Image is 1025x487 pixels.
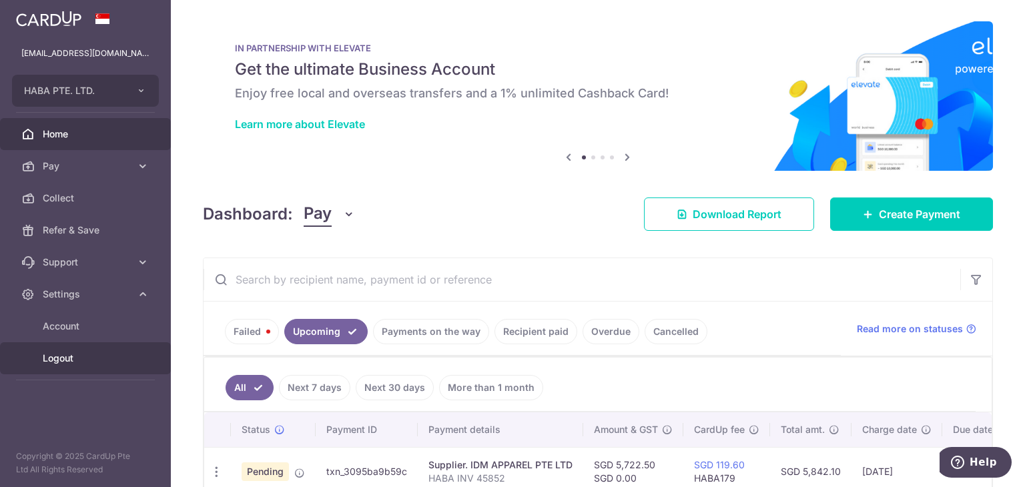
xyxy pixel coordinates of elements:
[830,197,993,231] a: Create Payment
[693,206,781,222] span: Download Report
[857,322,976,336] a: Read more on statuses
[857,322,963,336] span: Read more on statuses
[879,206,960,222] span: Create Payment
[43,223,131,237] span: Refer & Save
[356,375,434,400] a: Next 30 days
[43,320,131,333] span: Account
[203,202,293,226] h4: Dashboard:
[43,256,131,269] span: Support
[43,352,131,365] span: Logout
[428,472,573,485] p: HABA INV 45852
[43,127,131,141] span: Home
[694,423,745,436] span: CardUp fee
[645,319,707,344] a: Cancelled
[235,85,961,101] h6: Enjoy free local and overseas transfers and a 1% unlimited Cashback Card!
[862,423,917,436] span: Charge date
[242,462,289,481] span: Pending
[494,319,577,344] a: Recipient paid
[43,191,131,205] span: Collect
[316,412,418,447] th: Payment ID
[644,197,814,231] a: Download Report
[439,375,543,400] a: More than 1 month
[235,43,961,53] p: IN PARTNERSHIP WITH ELEVATE
[304,201,332,227] span: Pay
[43,288,131,301] span: Settings
[21,47,149,60] p: [EMAIL_ADDRESS][DOMAIN_NAME]
[16,11,81,27] img: CardUp
[284,319,368,344] a: Upcoming
[781,423,825,436] span: Total amt.
[953,423,993,436] span: Due date
[242,423,270,436] span: Status
[594,423,658,436] span: Amount & GST
[235,59,961,80] h5: Get the ultimate Business Account
[373,319,489,344] a: Payments on the way
[694,459,745,470] a: SGD 119.60
[225,319,279,344] a: Failed
[304,201,355,227] button: Pay
[204,258,960,301] input: Search by recipient name, payment id or reference
[279,375,350,400] a: Next 7 days
[203,21,993,171] img: Renovation banner
[418,412,583,447] th: Payment details
[24,84,123,97] span: HABA PTE. LTD.
[43,159,131,173] span: Pay
[940,447,1012,480] iframe: Opens a widget where you can find more information
[226,375,274,400] a: All
[12,75,159,107] button: HABA PTE. LTD.
[428,458,573,472] div: Supplier. IDM APPAREL PTE LTD
[583,319,639,344] a: Overdue
[235,117,365,131] a: Learn more about Elevate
